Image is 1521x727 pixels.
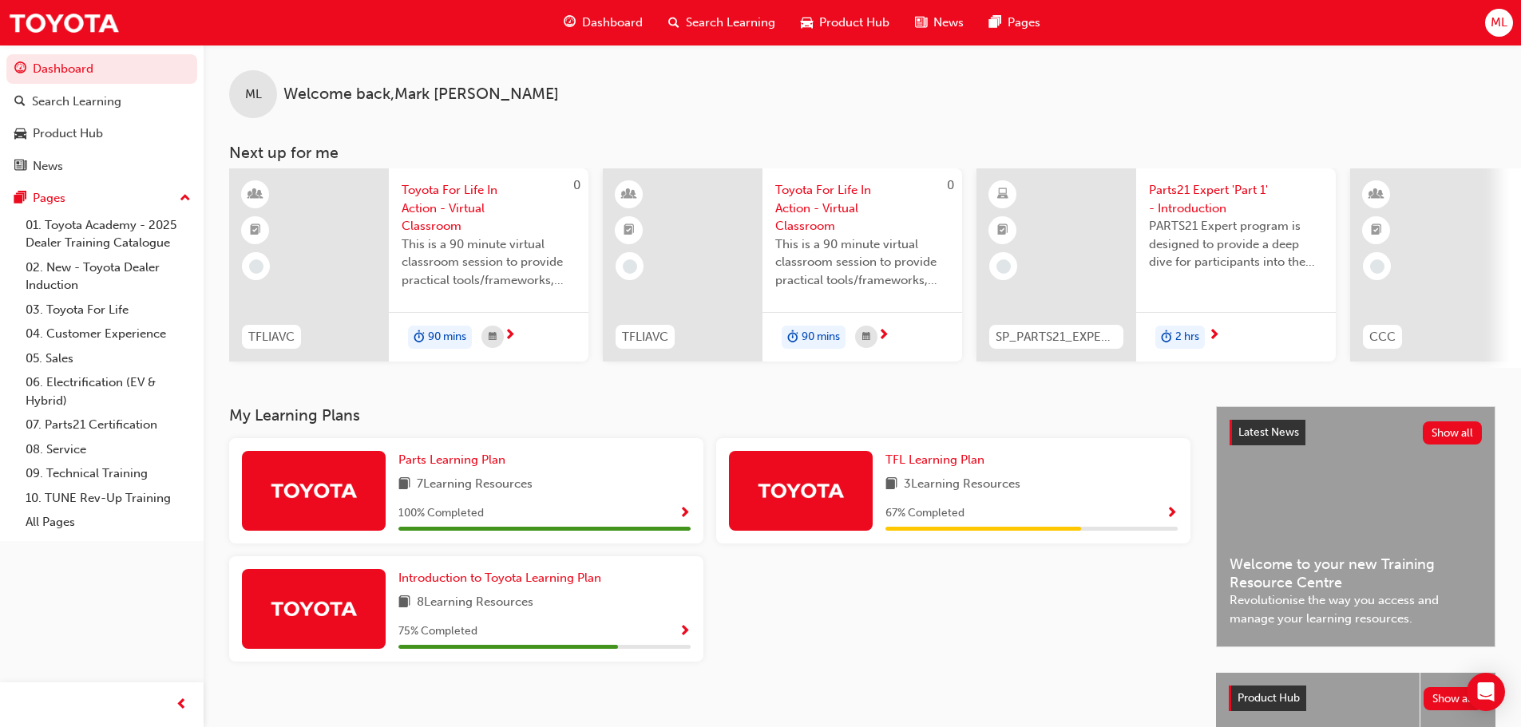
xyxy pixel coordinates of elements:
a: 02. New - Toyota Dealer Induction [19,255,197,298]
span: next-icon [877,329,889,343]
span: book-icon [398,593,410,613]
span: Product Hub [1238,691,1300,705]
span: 90 mins [428,328,466,346]
span: pages-icon [14,192,26,206]
span: book-icon [885,475,897,495]
span: 2 hrs [1175,328,1199,346]
h3: My Learning Plans [229,406,1190,425]
span: learningRecordVerb_NONE-icon [1370,259,1384,274]
span: pages-icon [989,13,1001,33]
a: News [6,152,197,181]
span: CCC [1369,328,1396,346]
a: 0TFLIAVCToyota For Life In Action - Virtual ClassroomThis is a 90 minute virtual classroom sessio... [229,168,588,362]
span: ML [245,85,262,104]
span: Search Learning [686,14,775,32]
span: duration-icon [787,327,798,348]
span: This is a 90 minute virtual classroom session to provide practical tools/frameworks, behaviours a... [402,235,576,290]
span: book-icon [398,475,410,495]
span: Dashboard [582,14,643,32]
span: booktick-icon [624,220,635,241]
button: Pages [6,184,197,213]
img: Trak [270,476,358,504]
span: guage-icon [564,13,576,33]
span: 7 Learning Resources [417,475,533,495]
button: Show all [1424,687,1483,710]
img: Trak [8,5,120,41]
a: Latest NewsShow all [1230,420,1482,445]
a: 06. Electrification (EV & Hybrid) [19,370,197,413]
a: car-iconProduct Hub [788,6,902,39]
div: News [33,157,63,176]
span: booktick-icon [250,220,261,241]
span: 75 % Completed [398,622,477,641]
span: search-icon [14,95,26,109]
span: 0 [573,178,580,192]
span: next-icon [504,329,516,343]
span: news-icon [14,160,26,174]
span: duration-icon [1161,327,1172,348]
span: Show Progress [679,507,691,521]
div: Open Intercom Messenger [1467,673,1505,711]
a: 03. Toyota For Life [19,298,197,322]
a: news-iconNews [902,6,976,39]
span: Toyota For Life In Action - Virtual Classroom [775,181,949,235]
span: News [933,14,964,32]
span: prev-icon [176,695,188,715]
span: learningResourceType_INSTRUCTOR_LED-icon [250,184,261,205]
span: learningResourceType_INSTRUCTOR_LED-icon [1371,184,1382,205]
a: All Pages [19,510,197,535]
span: Parts21 Expert 'Part 1' - Introduction [1149,181,1323,217]
span: Pages [1008,14,1040,32]
a: Parts Learning Plan [398,451,512,469]
img: Trak [757,476,845,504]
span: This is a 90 minute virtual classroom session to provide practical tools/frameworks, behaviours a... [775,235,949,290]
a: Latest NewsShow allWelcome to your new Training Resource CentreRevolutionise the way you access a... [1216,406,1495,647]
span: Product Hub [819,14,889,32]
span: 0 [947,178,954,192]
span: Parts Learning Plan [398,452,505,467]
a: 04. Customer Experience [19,322,197,346]
span: guage-icon [14,62,26,77]
span: 90 mins [802,328,840,346]
span: Introduction to Toyota Learning Plan [398,571,601,585]
span: Welcome back , Mark [PERSON_NAME] [283,85,559,104]
a: Dashboard [6,54,197,84]
div: Search Learning [32,93,121,111]
span: Latest News [1238,425,1299,439]
span: booktick-icon [997,220,1008,241]
span: next-icon [1208,329,1220,343]
img: Trak [270,595,358,622]
a: 0TFLIAVCToyota For Life In Action - Virtual ClassroomThis is a 90 minute virtual classroom sessio... [603,168,962,362]
span: calendar-icon [862,327,870,347]
a: 08. Service [19,437,197,462]
a: search-iconSearch Learning [656,6,788,39]
span: 8 Learning Resources [417,593,533,613]
span: learningRecordVerb_NONE-icon [249,259,263,274]
span: Toyota For Life In Action - Virtual Classroom [402,181,576,235]
a: guage-iconDashboard [551,6,656,39]
span: car-icon [14,127,26,141]
a: Introduction to Toyota Learning Plan [398,569,608,587]
a: Product Hub [6,119,197,148]
span: TFLIAVC [248,328,295,346]
a: Product HubShow all [1229,686,1483,711]
span: Show Progress [1166,507,1178,521]
span: car-icon [801,13,813,33]
a: Search Learning [6,87,197,117]
span: PARTS21 Expert program is designed to provide a deep dive for participants into the framework and... [1149,217,1323,271]
span: 3 Learning Resources [904,475,1020,495]
a: 05. Sales [19,346,197,371]
span: TFLIAVC [622,328,668,346]
span: ML [1491,14,1507,32]
button: ML [1485,9,1513,37]
a: SP_PARTS21_EXPERTP1_1223_ELParts21 Expert 'Part 1' - IntroductionPARTS21 Expert program is design... [976,168,1336,362]
span: calendar-icon [489,327,497,347]
button: Show Progress [679,622,691,642]
span: 100 % Completed [398,504,484,523]
div: Product Hub [33,124,103,143]
a: TFL Learning Plan [885,451,991,469]
span: TFL Learning Plan [885,452,984,467]
h3: Next up for me [204,144,1521,162]
a: 07. Parts21 Certification [19,413,197,437]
